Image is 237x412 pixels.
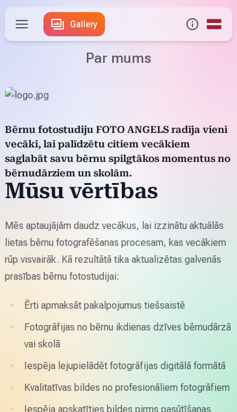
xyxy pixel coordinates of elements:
[5,48,232,68] h1: Par mums
[203,7,225,41] a: Global
[5,217,232,285] p: Mēs aptaujājām daudz vecākus, lai izzinātu aktuālās lietas bērnu fotografēšanas procesam, kas vec...
[43,12,105,36] a: Gallery
[21,358,232,375] li: Iespēja lejupielādēt fotogrāfijas digitālā formātā
[21,319,232,353] li: Fotogrāfijas no bērnu ikdienas dzīves bērnudārzā vai skolā
[21,379,232,396] li: Kvalitatīvas bildes no profesionāliem fotogrāfiem
[5,87,232,104] img: logo.jpg
[182,7,203,41] button: Info
[5,123,232,181] h4: Bērnu fotostudiju FOTO ANGELS radīja vieni vecāki, lai palīdzētu citiem vecākiem saglabāt savu bē...
[21,297,232,314] li: Ērti apmaksāt pakalpojumus tiešsaistē
[5,181,232,205] h1: Mūsu vērtības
